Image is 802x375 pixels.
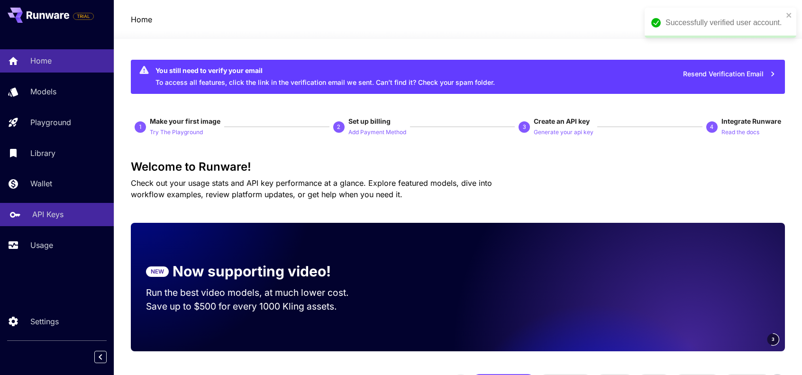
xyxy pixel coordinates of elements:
[523,123,526,131] p: 3
[150,126,203,137] button: Try The Playground
[131,14,152,25] nav: breadcrumb
[150,117,220,125] span: Make your first image
[151,267,164,276] p: NEW
[348,126,406,137] button: Add Payment Method
[155,63,495,91] div: To access all features, click the link in the verification email we sent. Can’t find it? Check yo...
[30,178,52,189] p: Wallet
[155,65,495,75] div: You still need to verify your email
[101,348,114,366] div: Collapse sidebar
[665,17,783,28] div: Successfully verified user account.
[786,11,793,19] button: close
[150,128,203,137] p: Try The Playground
[534,128,593,137] p: Generate your api key
[721,126,759,137] button: Read the docs
[94,351,107,363] button: Collapse sidebar
[30,55,52,66] p: Home
[30,316,59,327] p: Settings
[30,86,56,97] p: Models
[755,329,802,375] div: 聊天小组件
[173,261,331,282] p: Now supporting video!
[139,123,142,131] p: 1
[710,123,713,131] p: 4
[348,128,406,137] p: Add Payment Method
[73,10,94,22] span: Add your payment card to enable full platform functionality.
[534,126,593,137] button: Generate your api key
[30,239,53,251] p: Usage
[146,286,367,300] p: Run the best video models, at much lower cost.
[30,147,55,159] p: Library
[337,123,340,131] p: 2
[678,64,781,84] button: Resend Verification Email
[146,300,367,313] p: Save up to $500 for every 1000 Kling assets.
[721,128,759,137] p: Read the docs
[32,209,64,220] p: API Keys
[721,117,781,125] span: Integrate Runware
[73,13,93,20] span: TRIAL
[131,178,492,199] span: Check out your usage stats and API key performance at a glance. Explore featured models, dive int...
[348,117,391,125] span: Set up billing
[755,329,802,375] iframe: Chat Widget
[30,117,71,128] p: Playground
[131,14,152,25] a: Home
[534,117,590,125] span: Create an API key
[131,160,784,174] h3: Welcome to Runware!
